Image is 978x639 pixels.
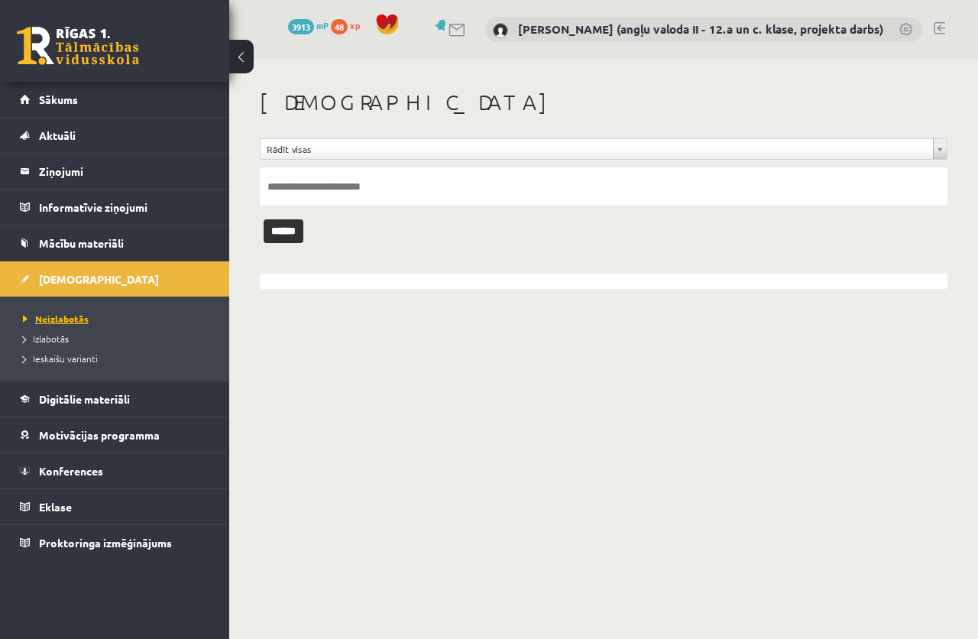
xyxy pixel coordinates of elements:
a: Digitālie materiāli [20,381,210,417]
span: xp [350,19,360,31]
a: Mācību materiāli [20,225,210,261]
legend: Ziņojumi [39,154,210,189]
span: Eklase [39,500,72,514]
a: Rīgas 1. Tālmācības vidusskola [17,27,139,65]
span: Neizlabotās [23,313,89,325]
legend: Informatīvie ziņojumi [39,190,210,225]
span: Digitālie materiāli [39,392,130,406]
span: Mācību materiāli [39,236,124,250]
span: Konferences [39,464,103,478]
span: Sākums [39,92,78,106]
a: Aktuāli [20,118,210,153]
span: 3913 [288,19,314,34]
h1: [DEMOGRAPHIC_DATA] [260,89,947,115]
a: Proktoringa izmēģinājums [20,525,210,560]
a: [PERSON_NAME] (angļu valoda II - 12.a un c. klase, projekta darbs) [518,21,883,37]
a: Eklase [20,489,210,524]
a: 3913 mP [288,19,329,31]
a: Motivācijas programma [20,417,210,452]
img: Katrīne Laizāne (angļu valoda II - 12.a un c. klase, projekta darbs) [493,23,508,38]
span: Izlabotās [23,332,69,345]
a: Ziņojumi [20,154,210,189]
a: Informatīvie ziņojumi [20,190,210,225]
span: Rādīt visas [267,139,927,159]
span: [DEMOGRAPHIC_DATA] [39,272,159,286]
a: Rādīt visas [261,139,947,159]
span: Motivācijas programma [39,428,160,442]
a: Neizlabotās [23,312,214,326]
span: mP [316,19,329,31]
span: Proktoringa izmēģinājums [39,536,172,550]
span: Ieskaišu varianti [23,352,98,365]
span: 48 [331,19,348,34]
span: Aktuāli [39,128,76,142]
a: Ieskaišu varianti [23,352,214,365]
a: Sākums [20,82,210,117]
a: [DEMOGRAPHIC_DATA] [20,261,210,297]
a: Izlabotās [23,332,214,345]
a: 48 xp [331,19,368,31]
a: Konferences [20,453,210,488]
